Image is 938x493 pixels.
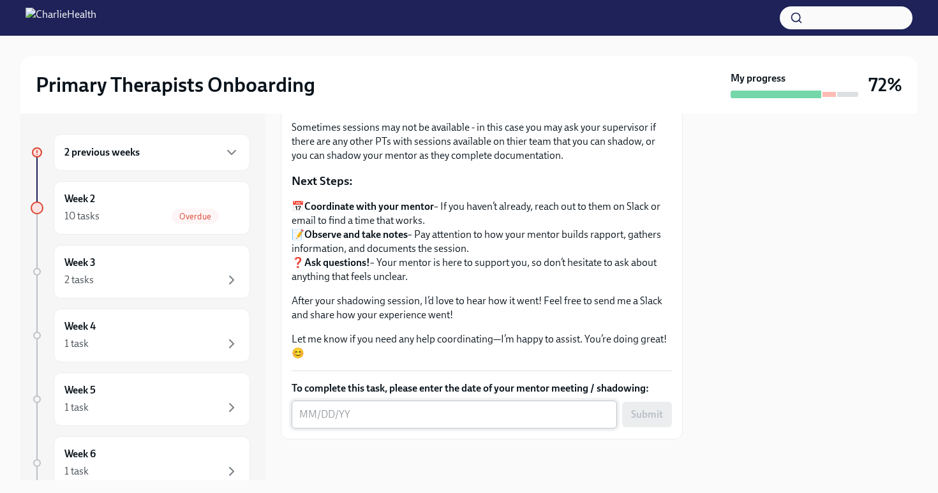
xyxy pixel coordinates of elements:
[31,436,250,490] a: Week 61 task
[64,320,96,334] h6: Week 4
[64,145,140,159] h6: 2 previous weeks
[292,200,672,284] p: 📅 – If you haven’t already, reach out to them on Slack or email to find a time that works. 📝 – Pa...
[64,209,100,223] div: 10 tasks
[304,256,370,269] strong: Ask questions!
[64,337,89,351] div: 1 task
[64,401,89,415] div: 1 task
[304,228,408,240] strong: Observe and take notes
[64,256,96,270] h6: Week 3
[868,73,902,96] h3: 72%
[31,309,250,362] a: Week 41 task
[36,72,315,98] h2: Primary Therapists Onboarding
[292,381,672,395] label: To complete this task, please enter the date of your mentor meeting / shadowing:
[64,273,94,287] div: 2 tasks
[54,134,250,171] div: 2 previous weeks
[31,245,250,298] a: Week 32 tasks
[292,294,672,322] p: After your shadowing session, I’d love to hear how it went! Feel free to send me a Slack and shar...
[292,173,672,189] p: Next Steps:
[31,181,250,235] a: Week 210 tasksOverdue
[172,212,219,221] span: Overdue
[64,192,95,206] h6: Week 2
[292,121,672,163] p: Sometimes sessions may not be available - in this case you may ask your supervisor if there are a...
[26,8,96,28] img: CharlieHealth
[64,447,96,461] h6: Week 6
[31,372,250,426] a: Week 51 task
[64,464,89,478] div: 1 task
[304,200,434,212] strong: Coordinate with your mentor
[64,383,96,397] h6: Week 5
[731,71,785,85] strong: My progress
[292,332,672,360] p: Let me know if you need any help coordinating—I’m happy to assist. You’re doing great! 😊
